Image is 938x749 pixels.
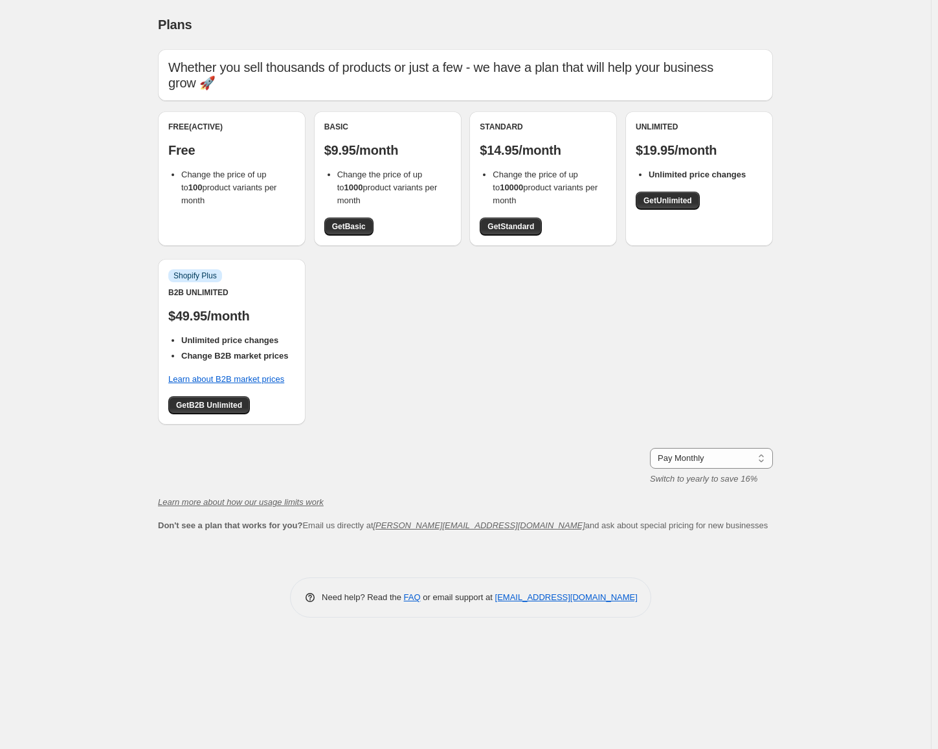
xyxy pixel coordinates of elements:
b: Unlimited price changes [181,335,278,345]
a: GetStandard [480,218,542,236]
span: Change the price of up to product variants per month [181,170,276,205]
a: GetUnlimited [636,192,700,210]
b: 1000 [344,183,363,192]
span: Get Standard [487,221,534,232]
p: Whether you sell thousands of products or just a few - we have a plan that will help your busines... [168,60,763,91]
span: Email us directly at and ask about special pricing for new businesses [158,520,768,530]
a: GetB2B Unlimited [168,396,250,414]
a: Learn more about how our usage limits work [158,497,324,507]
a: [PERSON_NAME][EMAIL_ADDRESS][DOMAIN_NAME] [374,520,585,530]
span: Get B2B Unlimited [176,400,242,410]
span: Get Unlimited [643,196,692,206]
p: $9.95/month [324,142,451,158]
b: Change B2B market prices [181,351,288,361]
span: Shopify Plus [173,271,217,281]
a: [EMAIL_ADDRESS][DOMAIN_NAME] [495,592,638,602]
div: B2B Unlimited [168,287,295,298]
i: Switch to yearly to save 16% [650,474,757,484]
p: $49.95/month [168,308,295,324]
span: Change the price of up to product variants per month [493,170,597,205]
b: 10000 [500,183,523,192]
p: $14.95/month [480,142,607,158]
p: $19.95/month [636,142,763,158]
span: Get Basic [332,221,366,232]
p: Free [168,142,295,158]
div: Basic [324,122,451,132]
span: Need help? Read the [322,592,404,602]
span: or email support at [421,592,495,602]
div: Standard [480,122,607,132]
div: Unlimited [636,122,763,132]
b: 100 [188,183,203,192]
span: Change the price of up to product variants per month [337,170,438,205]
div: Free (Active) [168,122,295,132]
span: Plans [158,17,192,32]
b: Unlimited price changes [649,170,746,179]
a: Learn about B2B market prices [168,374,284,384]
b: Don't see a plan that works for you? [158,520,302,530]
a: FAQ [404,592,421,602]
a: GetBasic [324,218,374,236]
